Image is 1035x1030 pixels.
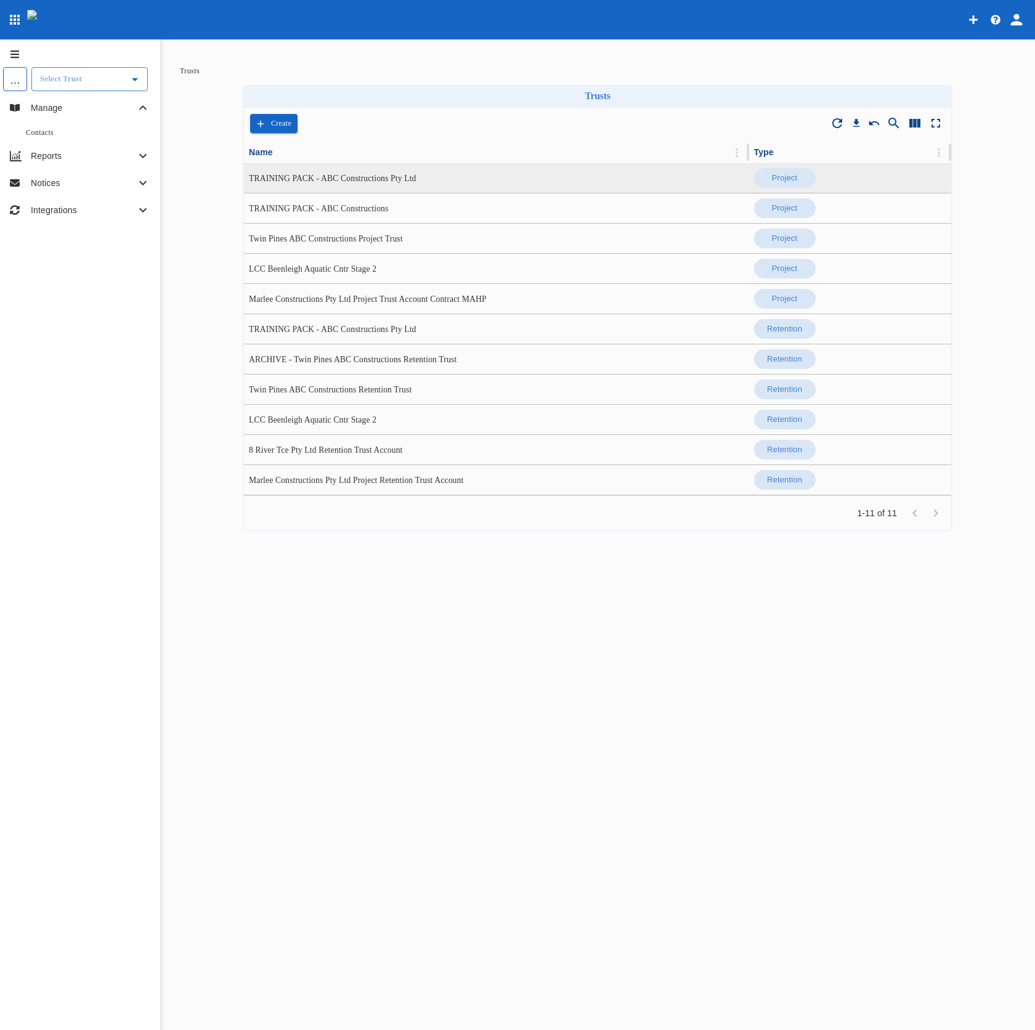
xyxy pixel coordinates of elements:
[3,67,27,91] div: ...
[31,177,136,189] p: Notices
[249,145,273,160] div: Name
[760,323,810,335] span: Retention
[754,145,774,160] div: Type
[249,263,376,275] span: LCC Beenleigh Aquatic Cntr Stage 2
[765,263,805,275] span: Project
[904,507,925,517] span: Go to previous page
[865,114,883,132] button: Reset Sorting
[904,113,925,134] button: Show/Hide columns
[727,143,747,163] button: Column Actions
[180,67,1015,75] nav: breadcrumb
[848,115,865,132] button: Download CSV
[765,293,805,305] span: Project
[249,474,463,486] span: Marlee Constructions Pty Ltd Project Retention Trust Account
[37,73,124,86] input: Select Trust
[765,172,805,184] span: Project
[765,233,805,245] span: Project
[760,474,810,486] span: Retention
[250,114,298,133] button: Create
[929,143,949,163] button: Column Actions
[827,113,848,134] span: Refresh Data
[883,113,904,134] button: Show/Hide search
[857,507,897,519] span: 1-11 of 11
[925,113,946,134] button: Toggle full screen
[26,128,54,137] span: Contacts
[249,233,403,245] span: Twin Pines ABC Constructions Project Trust
[765,203,805,214] span: Project
[760,384,810,395] span: Retention
[31,102,136,114] p: Manage
[249,293,487,305] span: Marlee Constructions Pty Ltd Project Trust Account Contract MAHP
[249,172,416,184] span: TRAINING PACK - ABC Constructions Pty Ltd
[250,114,298,133] span: Add Trust
[760,444,810,456] span: Retention
[249,354,457,365] span: ARCHIVE - Twin Pines ABC Constructions Retention Trust
[249,323,416,335] span: TRAINING PACK - ABC Constructions Pty Ltd
[31,204,136,216] p: Integrations
[249,203,389,214] span: TRAINING PACK - ABC Constructions
[760,414,810,426] span: Retention
[249,384,412,395] span: Twin Pines ABC Constructions Retention Trust
[126,71,144,88] button: Open
[760,354,810,365] span: Retention
[248,90,948,102] h6: Trusts
[925,507,946,517] span: Go to next page
[249,444,403,456] span: 8 River Tce Pty Ltd Retention Trust Account
[249,414,376,426] span: LCC Beenleigh Aquatic Cntr Stage 2
[271,116,291,131] p: Create
[180,67,200,75] a: Trusts
[31,150,136,162] p: Reports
